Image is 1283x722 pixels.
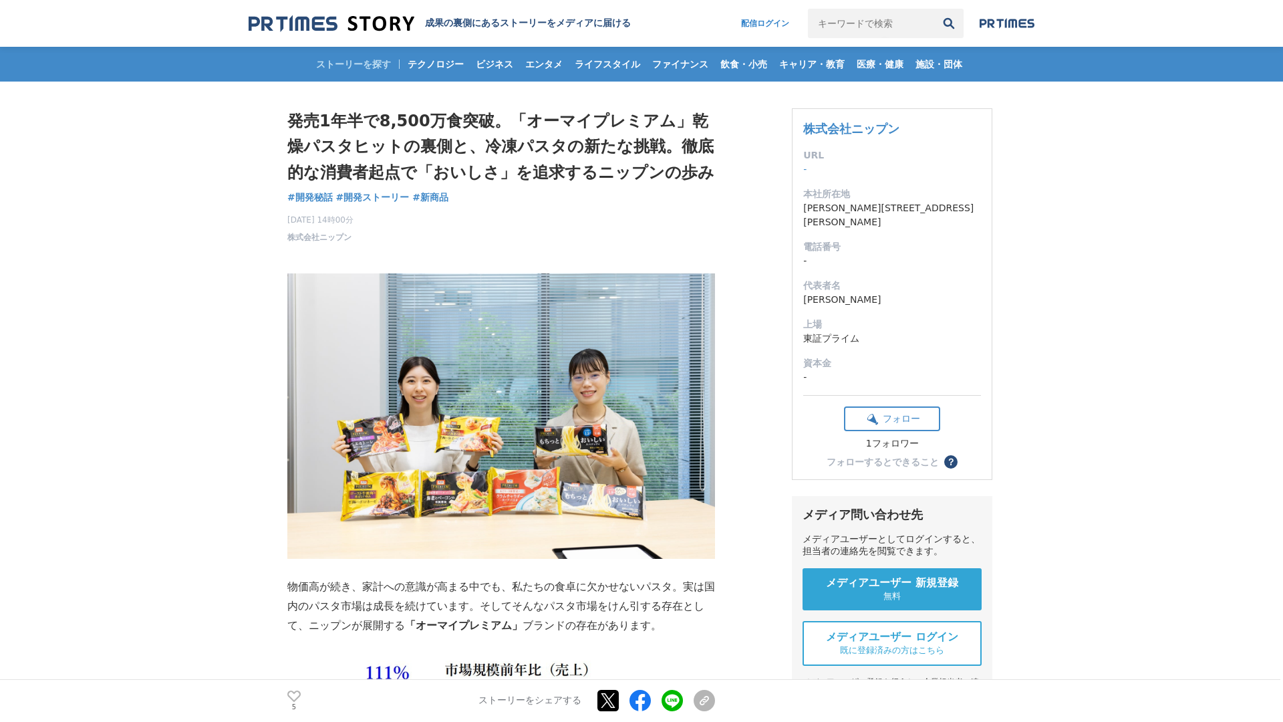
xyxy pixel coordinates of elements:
span: ？ [946,457,956,467]
a: #開発ストーリー [336,191,410,205]
a: ビジネス [470,47,519,82]
span: 医療・健康 [851,58,909,70]
a: 株式会社ニップン [287,231,351,243]
span: 既に登録済みの方はこちら [840,644,944,656]
span: メディアユーザー ログイン [826,630,958,644]
span: 施設・団体 [910,58,968,70]
span: #新商品 [412,191,448,203]
span: #開発ストーリー [336,191,410,203]
a: メディアユーザー ログイン 既に登録済みの方はこちら [803,621,982,666]
a: ライフスタイル [569,47,646,82]
div: メディアユーザーとしてログインすると、担当者の連絡先を閲覧できます。 [803,533,982,558]
span: ライフスタイル [569,58,646,70]
a: テクノロジー [402,47,469,82]
a: #開発秘話 [287,191,333,205]
span: エンタメ [520,58,568,70]
span: キャリア・教育 [774,58,850,70]
dt: 代表者名 [803,279,981,293]
dt: 本社所在地 [803,187,981,201]
input: キーワードで検索 [808,9,934,38]
p: 5 [287,704,301,711]
dd: - [803,162,981,176]
dt: 電話番号 [803,240,981,254]
dd: - [803,370,981,384]
h1: 発売1年半で8,500万食突破。「オーマイプレミアム」乾燥パスタヒットの裏側と、冷凍パスタの新たな挑戦。徹底的な消費者起点で「おいしさ」を追求するニップンの歩み [287,108,715,185]
a: 施設・団体 [910,47,968,82]
span: #開発秘話 [287,191,333,203]
a: エンタメ [520,47,568,82]
a: #新商品 [412,191,448,205]
dd: - [803,254,981,268]
dd: [PERSON_NAME] [803,293,981,307]
dt: 資本金 [803,356,981,370]
span: ファイナンス [647,58,714,70]
a: 成果の裏側にあるストーリーをメディアに届ける 成果の裏側にあるストーリーをメディアに届ける [249,15,631,33]
dt: 上場 [803,318,981,332]
a: 株式会社ニップン [803,122,899,136]
img: thumbnail_883a2a00-8df8-11f0-9da8-59b7d492b719.jpg [287,273,715,559]
dd: [PERSON_NAME][STREET_ADDRESS][PERSON_NAME] [803,201,981,229]
dd: 東証プライム [803,332,981,346]
img: prtimes [980,18,1034,29]
a: 配信ログイン [728,9,803,38]
div: メディア問い合わせ先 [803,507,982,523]
strong: 「オーマイプレミアム」 [405,620,523,631]
dt: URL [803,148,981,162]
a: メディアユーザー 新規登録 無料 [803,568,982,610]
a: 医療・健康 [851,47,909,82]
p: ストーリーをシェアする [478,695,581,707]
span: 無料 [883,590,901,602]
span: ビジネス [470,58,519,70]
div: フォローするとできること [827,457,939,467]
button: ？ [944,455,958,469]
a: キャリア・教育 [774,47,850,82]
h2: 成果の裏側にあるストーリーをメディアに届ける [425,17,631,29]
p: 物価高が続き、家計への意識が高まる中でも、私たちの食卓に欠かせないパスタ。実は国内のパスタ市場は成長を続けています。そしてそんなパスタ市場をけん引する存在として、ニップンが展開する ブランドの存... [287,578,715,635]
span: メディアユーザー 新規登録 [826,576,958,590]
a: 飲食・小売 [715,47,772,82]
img: 成果の裏側にあるストーリーをメディアに届ける [249,15,414,33]
a: ファイナンス [647,47,714,82]
span: [DATE] 14時00分 [287,214,353,226]
span: 飲食・小売 [715,58,772,70]
button: 検索 [934,9,964,38]
button: フォロー [844,406,940,431]
div: 1フォロワー [844,438,940,450]
span: テクノロジー [402,58,469,70]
